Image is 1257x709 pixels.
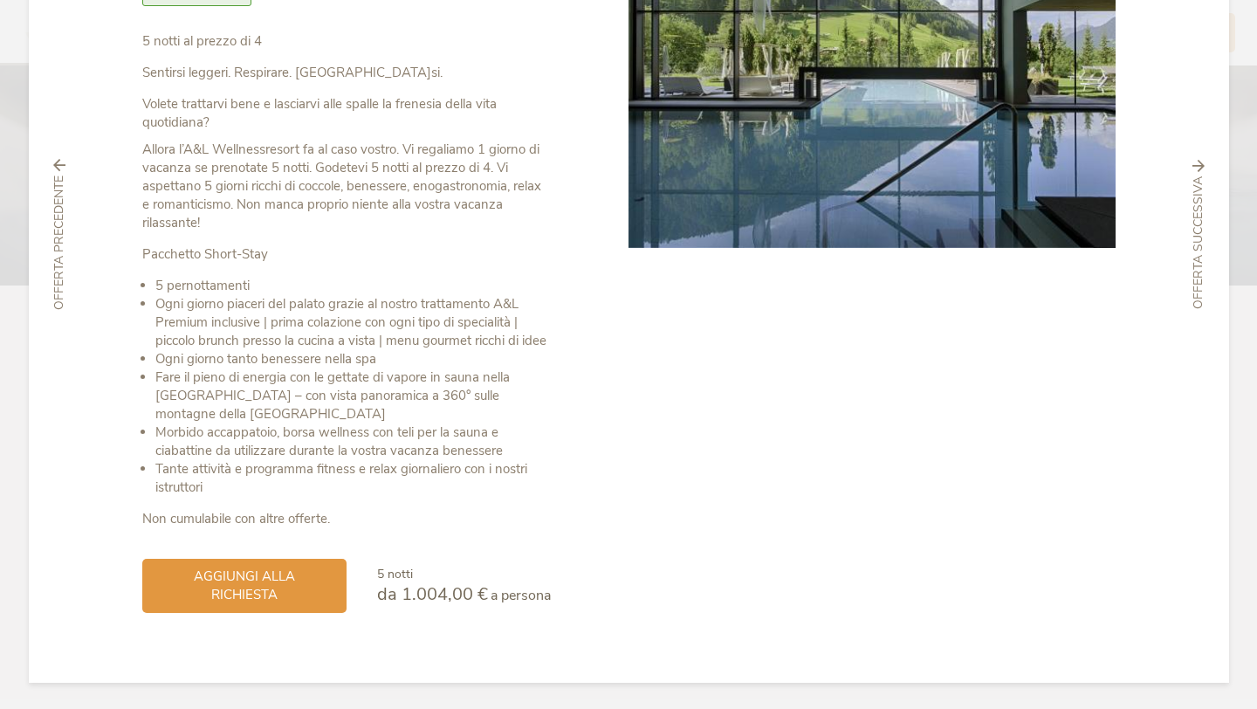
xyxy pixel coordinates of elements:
[155,295,551,350] li: Ogni giorno piaceri del palato grazie al nostro trattamento A&L Premium inclusive | prima colazio...
[155,423,551,460] li: Morbido accappatoio, borsa wellness con teli per la sauna e ciabattine da utilizzare durante la v...
[51,176,68,311] span: Offerta precedente
[142,245,268,263] strong: Pacchetto Short-Stay
[142,141,551,232] p: Allora l’A&L Wellnessresort fa al caso vostro. Vi regaliamo 1 giorno di vacanza se prenotate 5 no...
[155,277,551,295] li: 5 pernottamenti
[155,368,551,423] li: Fare il pieno di energia con le gettate di vapore in sauna nella [GEOGRAPHIC_DATA] – con vista pa...
[142,510,330,527] strong: Non cumulabile con altre offerte.
[142,95,497,131] strong: Volete trattarvi bene e lasciarvi alle spalle la frenesia della vita quotidiana?
[160,568,329,604] span: aggiungi alla richiesta
[155,350,551,368] li: Ogni giorno tanto benessere nella spa
[142,64,551,82] p: Sentirsi leggeri. Respirare. [GEOGRAPHIC_DATA]si.
[155,460,551,497] li: Tante attività e programma fitness e relax giornaliero con i nostri istruttori
[377,566,413,582] span: 5 notti
[1190,177,1207,310] span: Offerta successiva
[142,32,551,51] p: 5 notti al prezzo di 4
[491,586,551,605] span: a persona
[377,582,488,606] span: da 1.004,00 €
